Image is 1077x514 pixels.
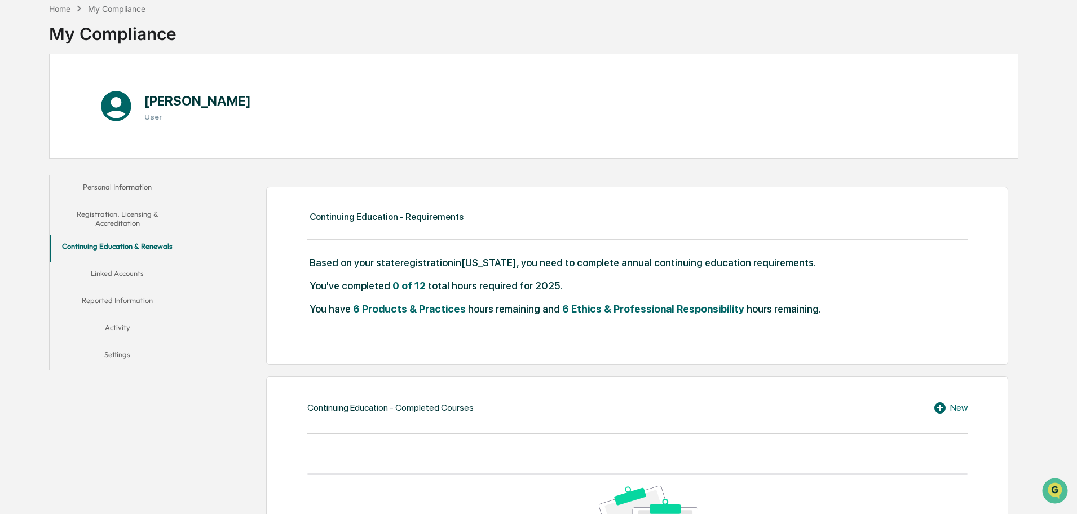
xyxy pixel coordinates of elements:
[1041,477,1071,507] iframe: Open customer support
[11,165,20,174] div: 🔎
[428,280,563,292] span: total hours required for 2025.
[11,86,32,107] img: 1746055101610-c473b297-6a78-478c-a979-82029cc54cd1
[747,303,821,315] span: hours remaining.
[11,143,20,152] div: 🖐️
[50,262,185,289] button: Linked Accounts
[23,142,73,153] span: Preclearance
[310,257,816,269] span: Based on your state registration in [US_STATE] , you need to complete annual continuing education...
[49,15,176,44] div: My Compliance
[50,316,185,343] button: Activity
[192,90,205,103] button: Start new chat
[50,175,185,370] div: secondary tabs example
[112,191,136,200] span: Pylon
[50,203,185,235] button: Registration, Licensing & Accreditation
[933,401,968,415] div: New
[50,235,185,262] button: Continuing Education & Renewals
[11,24,205,42] p: How can we help?
[353,303,466,315] span: 6 Products & Practices
[80,191,136,200] a: Powered byPylon
[38,98,143,107] div: We're available if you need us!
[49,4,70,14] div: Home
[7,159,76,179] a: 🔎Data Lookup
[50,289,185,316] button: Reported Information
[310,303,351,315] span: You have
[82,143,91,152] div: 🗄️
[38,86,185,98] div: Start new chat
[562,303,744,315] span: 6 Ethics & Professional Responsibility
[77,138,144,158] a: 🗄️Attestations
[88,4,145,14] div: My Compliance
[144,93,251,109] h1: [PERSON_NAME]
[310,280,390,292] span: You've completed
[392,280,426,292] span: 0 of 12
[93,142,140,153] span: Attestations
[23,164,71,175] span: Data Lookup
[310,212,464,222] div: Continuing Education - Requirements
[468,303,560,315] span: hours remaining and
[144,112,251,121] h3: User
[50,343,185,370] button: Settings
[7,138,77,158] a: 🖐️Preclearance
[50,175,185,203] button: Personal Information
[307,402,474,413] div: Continuing Education - Completed Courses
